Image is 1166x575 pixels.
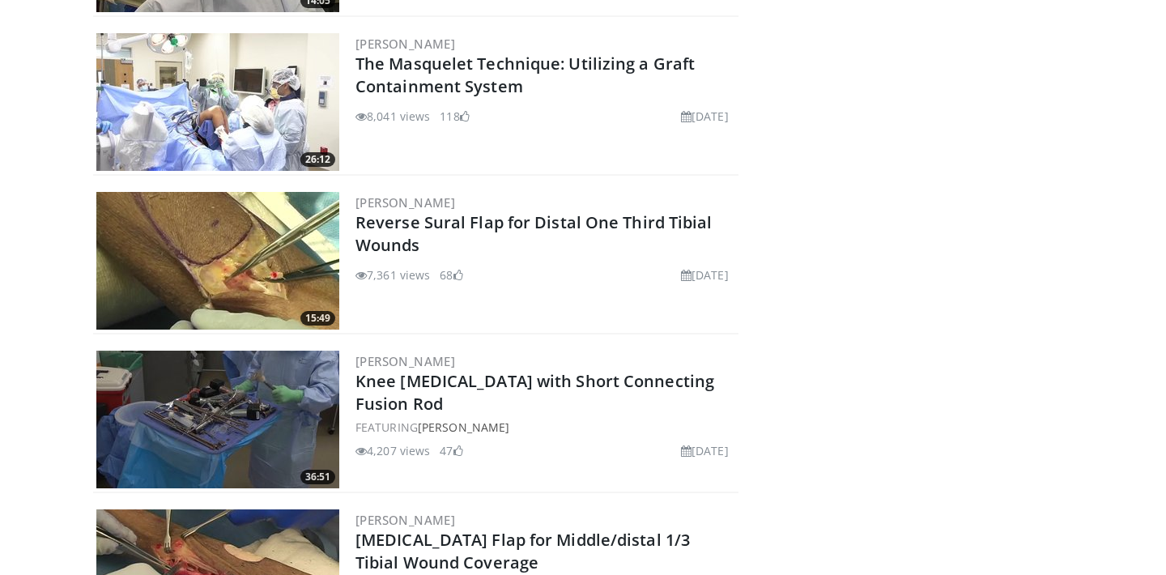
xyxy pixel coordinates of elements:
a: 15:49 [96,192,339,330]
li: 7,361 views [355,266,430,283]
a: [PERSON_NAME] [355,512,455,528]
span: 26:12 [300,152,335,167]
a: [PERSON_NAME] [355,353,455,369]
a: [PERSON_NAME] [418,420,509,435]
a: 36:51 [96,351,339,488]
a: Reverse Sural Flap for Distal One Third Tibial Wounds [355,211,713,256]
img: 6efd5148-a88b-45db-aace-ac8556b4f1bb.300x170_q85_crop-smart_upscale.jpg [96,33,339,171]
a: Knee [MEDICAL_DATA] with Short Connecting Fusion Rod [355,370,714,415]
li: 8,041 views [355,108,430,125]
li: [DATE] [681,442,729,459]
a: [MEDICAL_DATA] Flap for Middle/distal 1/3 Tibial Wound Coverage [355,529,690,573]
li: 4,207 views [355,442,430,459]
li: [DATE] [681,266,729,283]
li: 118 [440,108,469,125]
div: FEATURING [355,419,735,436]
img: d9a585e5-d3da-41c0-8f62-d0017f1e4edd.300x170_q85_crop-smart_upscale.jpg [96,192,339,330]
li: [DATE] [681,108,729,125]
span: 36:51 [300,470,335,484]
a: [PERSON_NAME] [355,36,455,52]
li: 68 [440,266,462,283]
a: [PERSON_NAME] [355,194,455,211]
li: 47 [440,442,462,459]
a: The Masquelet Technique: Utilizing a Graft Containment System [355,53,695,97]
a: 26:12 [96,33,339,171]
span: 15:49 [300,311,335,326]
img: 362319e2-8606-4b75-b46e-a6926a2b0af2.300x170_q85_crop-smart_upscale.jpg [96,351,339,488]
